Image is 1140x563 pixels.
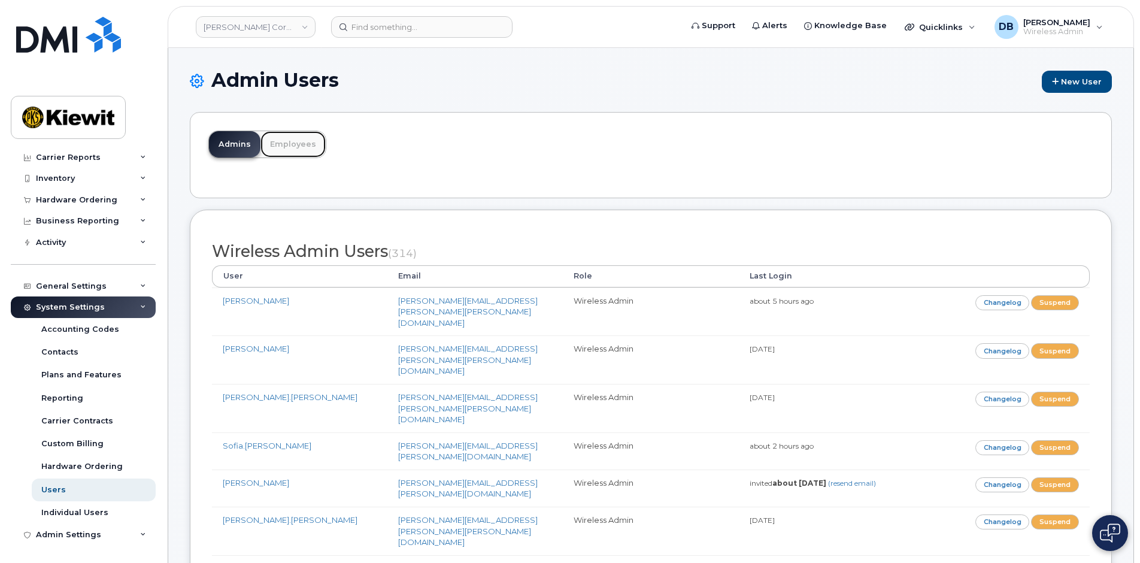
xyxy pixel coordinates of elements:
[750,393,775,402] small: [DATE]
[563,265,738,287] th: Role
[223,392,357,402] a: [PERSON_NAME].[PERSON_NAME]
[223,296,289,305] a: [PERSON_NAME]
[563,287,738,336] td: Wireless Admin
[563,384,738,432] td: Wireless Admin
[398,392,538,424] a: [PERSON_NAME][EMAIL_ADDRESS][PERSON_NAME][PERSON_NAME][DOMAIN_NAME]
[398,441,538,462] a: [PERSON_NAME][EMAIL_ADDRESS][PERSON_NAME][DOMAIN_NAME]
[975,477,1030,492] a: Changelog
[750,516,775,525] small: [DATE]
[750,296,814,305] small: about 5 hours ago
[398,296,538,328] a: [PERSON_NAME][EMAIL_ADDRESS][PERSON_NAME][PERSON_NAME][DOMAIN_NAME]
[398,344,538,376] a: [PERSON_NAME][EMAIL_ADDRESS][PERSON_NAME][PERSON_NAME][DOMAIN_NAME]
[563,507,738,555] td: Wireless Admin
[975,343,1030,358] a: Changelog
[750,479,876,488] small: invited
[223,441,311,450] a: Sofia.[PERSON_NAME]
[398,515,538,547] a: [PERSON_NAME][EMAIL_ADDRESS][PERSON_NAME][PERSON_NAME][DOMAIN_NAME]
[1042,71,1112,93] a: New User
[563,470,738,507] td: Wireless Admin
[388,247,417,259] small: (314)
[398,478,538,499] a: [PERSON_NAME][EMAIL_ADDRESS][PERSON_NAME][DOMAIN_NAME]
[975,392,1030,407] a: Changelog
[750,344,775,353] small: [DATE]
[1031,343,1079,358] a: Suspend
[1031,477,1079,492] a: Suspend
[223,478,289,488] a: [PERSON_NAME]
[190,69,1112,93] h1: Admin Users
[1031,392,1079,407] a: Suspend
[387,265,563,287] th: Email
[1031,514,1079,529] a: Suspend
[1031,440,1079,455] a: Suspend
[1100,523,1120,543] img: Open chat
[772,479,826,488] strong: about [DATE]
[212,265,387,287] th: User
[975,440,1030,455] a: Changelog
[975,295,1030,310] a: Changelog
[212,243,1090,261] h2: Wireless Admin Users
[828,479,876,488] a: (resend email)
[1031,295,1079,310] a: Suspend
[975,514,1030,529] a: Changelog
[223,515,357,525] a: [PERSON_NAME].[PERSON_NAME]
[223,344,289,353] a: [PERSON_NAME]
[563,335,738,384] td: Wireless Admin
[563,432,738,470] td: Wireless Admin
[260,131,326,158] a: Employees
[739,265,914,287] th: Last Login
[209,131,260,158] a: Admins
[750,441,814,450] small: about 2 hours ago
